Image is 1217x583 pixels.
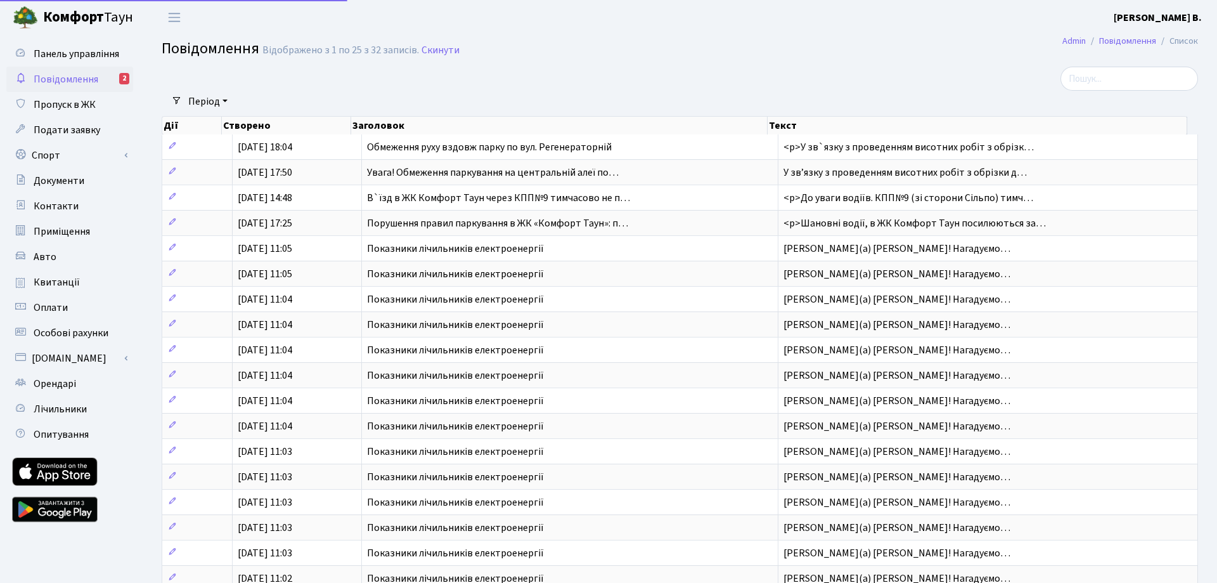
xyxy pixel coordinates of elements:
a: Скинути [422,44,460,56]
span: Повідомлення [34,72,98,86]
span: Порушення правил паркування в ЖК «Комфорт Таун»: п… [367,216,628,230]
a: [DOMAIN_NAME] [6,346,133,371]
span: Показники лічильників електроенергії [367,369,544,383]
span: [DATE] 11:04 [238,369,292,383]
span: [PERSON_NAME](а) [PERSON_NAME]! Нагадуємо… [783,445,1010,459]
span: [DATE] 17:50 [238,166,292,180]
span: Показники лічильників електроенергії [367,318,544,332]
a: Повідомлення [1099,34,1156,48]
span: [DATE] 11:05 [238,242,292,256]
span: [PERSON_NAME](а) [PERSON_NAME]! Нагадуємо… [783,343,1010,357]
span: В`їзд в ЖК Комфорт Таун через КПП№9 тимчасово не п… [367,191,630,205]
span: У звʼязку з проведенням висотних робіт з обрізки д… [783,166,1027,180]
a: Квитанції [6,270,133,295]
th: Створено [222,117,351,134]
span: Повідомлення [162,37,259,60]
a: Панель управління [6,41,133,67]
span: [PERSON_NAME](а) [PERSON_NAME]! Нагадуємо… [783,546,1010,560]
span: Показники лічильників електроенергії [367,242,544,256]
span: Панель управління [34,47,119,61]
span: [PERSON_NAME](а) [PERSON_NAME]! Нагадуємо… [783,292,1010,306]
span: [PERSON_NAME](а) [PERSON_NAME]! Нагадуємо… [783,470,1010,484]
span: [DATE] 11:04 [238,343,292,357]
th: Дії [162,117,222,134]
input: Пошук... [1060,67,1198,91]
span: [PERSON_NAME](а) [PERSON_NAME]! Нагадуємо… [783,369,1010,383]
span: [DATE] 11:04 [238,318,292,332]
b: Комфорт [43,7,104,27]
a: Орендарі [6,371,133,396]
div: Відображено з 1 по 25 з 32 записів. [262,44,419,56]
th: Текст [768,117,1187,134]
span: Показники лічильників електроенергії [367,495,544,509]
span: Показники лічильників електроенергії [367,343,544,357]
a: Контакти [6,193,133,219]
span: [DATE] 14:48 [238,191,292,205]
span: [DATE] 11:04 [238,292,292,306]
span: [PERSON_NAME](а) [PERSON_NAME]! Нагадуємо… [783,419,1010,433]
span: <p>До уваги водіїв. КПП№9 (зі сторони Сільпо) тимч… [783,191,1033,205]
span: Оплати [34,301,68,315]
span: Обмеження руху вздовж парку по вул. Регенераторній [367,140,612,154]
span: Авто [34,250,56,264]
span: Пропуск в ЖК [34,98,96,112]
span: Показники лічильників електроенергії [367,292,544,306]
span: [DATE] 11:05 [238,267,292,281]
span: [DATE] 11:04 [238,419,292,433]
span: [PERSON_NAME](а) [PERSON_NAME]! Нагадуємо… [783,267,1010,281]
div: 2 [119,73,129,84]
span: Таун [43,7,133,29]
span: Показники лічильників електроенергії [367,419,544,433]
span: [DATE] 11:03 [238,445,292,459]
span: Квитанції [34,275,80,289]
a: Період [183,91,233,112]
span: Приміщення [34,225,90,239]
span: [PERSON_NAME](а) [PERSON_NAME]! Нагадуємо… [783,394,1010,408]
a: Подати заявку [6,117,133,143]
nav: breadcrumb [1043,28,1217,55]
a: Пропуск в ЖК [6,92,133,117]
a: Admin [1062,34,1086,48]
span: [PERSON_NAME](а) [PERSON_NAME]! Нагадуємо… [783,521,1010,535]
span: [DATE] 11:03 [238,470,292,484]
span: Опитування [34,428,89,442]
span: [PERSON_NAME](а) [PERSON_NAME]! Нагадуємо… [783,495,1010,509]
span: <p>Шановні водії, в ЖК Комфорт Таун посилюються за… [783,216,1046,230]
span: Орендарі [34,377,76,391]
span: Показники лічильників електроенергії [367,546,544,560]
a: Документи [6,168,133,193]
a: [PERSON_NAME] В. [1114,10,1202,25]
li: Список [1156,34,1198,48]
span: Показники лічильників електроенергії [367,521,544,535]
th: Заголовок [351,117,768,134]
button: Переключити навігацію [158,7,190,28]
span: [DATE] 11:03 [238,521,292,535]
a: Особові рахунки [6,320,133,346]
span: Подати заявку [34,123,100,137]
span: Показники лічильників електроенергії [367,445,544,459]
a: Оплати [6,295,133,320]
span: [DATE] 11:03 [238,546,292,560]
a: Повідомлення2 [6,67,133,92]
b: [PERSON_NAME] В. [1114,11,1202,25]
span: Документи [34,174,84,188]
img: logo.png [13,5,38,30]
span: Показники лічильників електроенергії [367,267,544,281]
a: Приміщення [6,219,133,244]
span: Показники лічильників електроенергії [367,394,544,408]
a: Лічильники [6,396,133,422]
a: Спорт [6,143,133,168]
a: Опитування [6,422,133,447]
span: Контакти [34,199,79,213]
span: Увага! Обмеження паркування на центральній алеї по… [367,166,619,180]
span: [PERSON_NAME](а) [PERSON_NAME]! Нагадуємо… [783,318,1010,332]
span: <p>У зв`язку з проведенням висотних робіт з обрізк… [783,140,1034,154]
span: Особові рахунки [34,326,108,340]
a: Авто [6,244,133,270]
span: [DATE] 18:04 [238,140,292,154]
span: [PERSON_NAME](а) [PERSON_NAME]! Нагадуємо… [783,242,1010,256]
span: [DATE] 17:25 [238,216,292,230]
span: Лічильники [34,402,87,416]
span: [DATE] 11:04 [238,394,292,408]
span: [DATE] 11:03 [238,495,292,509]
